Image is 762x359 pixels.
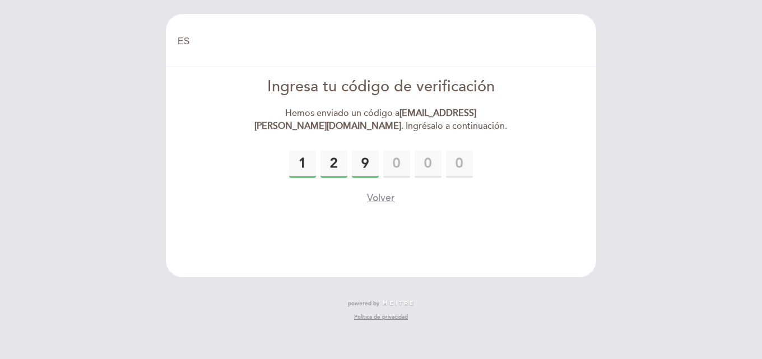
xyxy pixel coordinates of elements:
input: 0 [289,151,316,178]
input: 0 [446,151,473,178]
div: Hemos enviado un código a . Ingrésalo a continuación. [253,107,510,133]
input: 0 [383,151,410,178]
input: 0 [320,151,347,178]
a: powered by [348,300,414,307]
strong: [EMAIL_ADDRESS][PERSON_NAME][DOMAIN_NAME] [254,108,476,132]
img: MEITRE [382,301,414,306]
button: Volver [367,191,395,205]
a: Política de privacidad [354,313,408,321]
input: 0 [352,151,379,178]
input: 0 [415,151,442,178]
span: powered by [348,300,379,307]
div: Ingresa tu código de verificación [253,76,510,98]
